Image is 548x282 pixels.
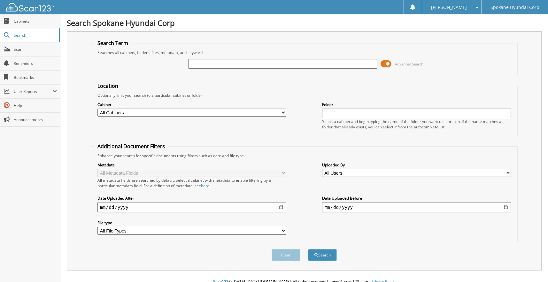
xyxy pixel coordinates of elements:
span: User Reports [14,89,52,94]
a: here [201,183,209,188]
span: Scan [14,47,57,52]
label: Date Uploaded Before [322,195,511,201]
label: Metadata [97,162,286,168]
label: Folder [322,102,511,107]
label: File type [97,220,286,225]
div: All metadata fields are searched by default. Select a cabinet with metadata to enable filtering b... [97,178,286,188]
span: Help [14,103,57,108]
span: Cabinets [14,19,57,24]
legend: Additional Document Filters [94,143,168,150]
button: Clear [272,249,300,261]
input: start [97,202,286,212]
span: Search [14,33,56,38]
input: end [322,202,511,212]
span: [PERSON_NAME] [431,5,467,9]
legend: Search Term [94,40,131,47]
legend: Location [94,82,121,89]
span: Announcements [14,117,57,122]
div: Optionally limit your search to a particular cabinet or folder [94,93,514,98]
span: Spokane Hyundai Corp [490,5,539,9]
label: Uploaded By [322,162,511,168]
div: Select a cabinet and begin typing the name of the folder you want to search in. If the name match... [322,119,511,130]
span: Advanced Search [395,62,423,66]
img: scan123-logo-white.svg [6,3,54,11]
h1: Search Spokane Hyundai Corp [67,18,542,28]
div: Searches all cabinets, folders, files, metadata, and keywords [94,50,514,55]
span: Reminders [14,61,57,66]
label: Date Uploaded After [97,195,286,201]
label: Cabinet [97,102,286,107]
span: Bookmarks [14,75,57,80]
button: Search [308,249,337,261]
div: Enhance your search for specific documents using filters such as date and file type. [94,153,514,158]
